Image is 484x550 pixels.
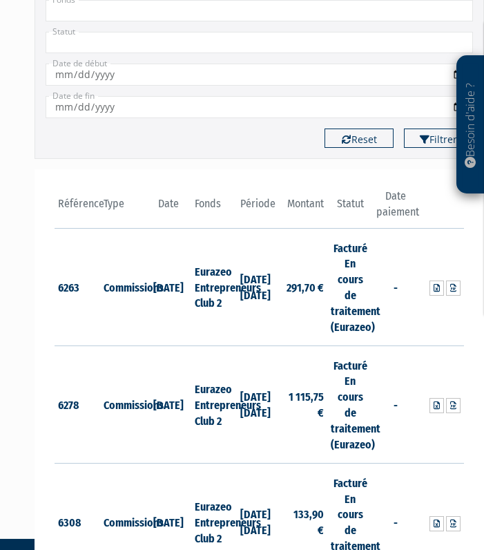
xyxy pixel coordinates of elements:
[191,189,237,228] th: Fonds
[237,345,282,463] td: [DATE] [DATE]
[237,189,282,228] th: Période
[100,228,146,345] td: Commissions
[373,228,418,345] td: -
[55,189,100,228] th: Référence
[373,189,418,228] th: Date paiement
[146,189,191,228] th: Date
[191,228,237,345] td: Eurazeo Entrepreneurs Club 2
[282,189,327,228] th: Montant
[404,129,473,148] button: Filtrer
[237,228,282,345] td: [DATE] [DATE]
[55,345,100,463] td: 6278
[463,63,478,187] p: Besoin d'aide ?
[327,189,373,228] th: Statut
[146,228,191,345] td: [DATE]
[146,345,191,463] td: [DATE]
[327,345,373,463] td: Facturé En cours de traitement (Eurazeo)
[327,228,373,345] td: Facturé En cours de traitement (Eurazeo)
[373,345,418,463] td: -
[191,345,237,463] td: Eurazeo Entrepreneurs Club 2
[325,129,394,148] button: Reset
[55,228,100,345] td: 6263
[282,228,327,345] td: 291,70 €
[282,345,327,463] td: 1 115,75 €
[100,345,146,463] td: Commissions
[100,189,146,228] th: Type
